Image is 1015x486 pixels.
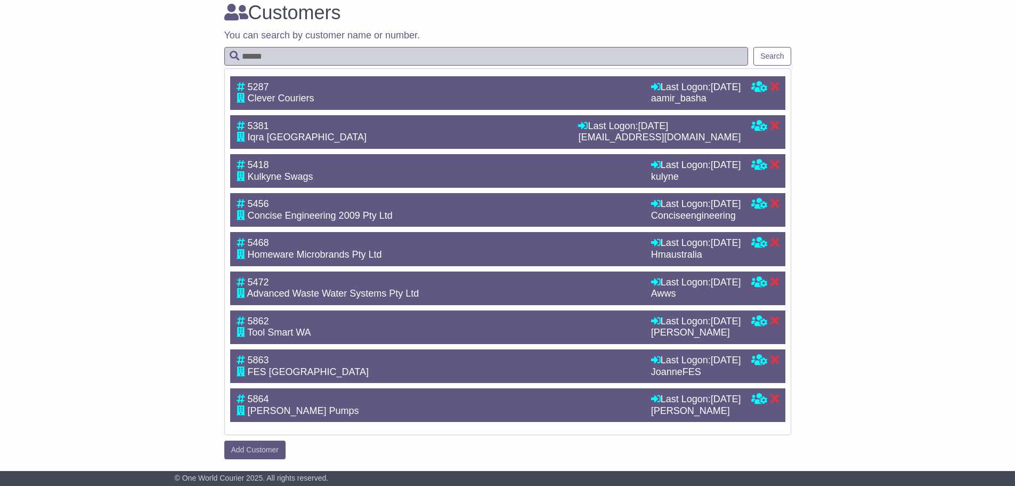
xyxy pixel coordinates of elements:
[638,121,668,131] span: [DATE]
[651,160,741,171] div: Last Logon:
[651,93,741,105] div: aamir_basha
[248,198,269,209] span: 5456
[651,198,741,210] div: Last Logon:
[711,316,741,326] span: [DATE]
[224,441,286,459] a: Add Customer
[578,132,741,144] div: [EMAIL_ADDRESS][DOMAIN_NAME]
[248,405,359,416] span: [PERSON_NAME] Pumps
[651,249,741,261] div: Hmaustralia
[578,121,741,132] div: Last Logon:
[248,367,369,377] span: FES [GEOGRAPHIC_DATA]
[651,316,741,328] div: Last Logon:
[248,249,382,260] span: Homeware Microbrands Pty Ltd
[248,121,269,131] span: 5381
[247,327,311,338] span: Tool Smart WA
[248,394,269,404] span: 5864
[175,474,329,482] span: © One World Courier 2025. All rights reserved.
[651,210,741,222] div: Conciseengineering
[711,355,741,365] span: [DATE]
[224,30,791,42] p: You can search by customer name or number.
[753,47,791,66] button: Search
[711,277,741,288] span: [DATE]
[711,394,741,404] span: [DATE]
[248,277,269,288] span: 5472
[711,237,741,248] span: [DATE]
[248,132,367,142] span: Iqra [GEOGRAPHIC_DATA]
[248,210,393,221] span: Concise Engineering 2009 Pty Ltd
[248,171,313,182] span: Kulkyne Swags
[248,160,269,170] span: 5418
[651,367,741,378] div: JoanneFES
[248,82,269,92] span: 5287
[711,82,741,92] span: [DATE]
[248,93,314,103] span: Clever Couriers
[248,237,269,248] span: 5468
[248,316,269,326] span: 5862
[248,355,269,365] span: 5863
[711,160,741,170] span: [DATE]
[651,277,741,289] div: Last Logon:
[651,288,741,300] div: Awws
[651,394,741,405] div: Last Logon:
[651,171,741,183] div: kulyne
[651,327,741,339] div: [PERSON_NAME]
[651,237,741,249] div: Last Logon:
[651,405,741,417] div: [PERSON_NAME]
[224,2,791,23] h3: Customers
[711,198,741,209] span: [DATE]
[651,82,741,93] div: Last Logon:
[247,288,419,299] span: Advanced Waste Water Systems Pty Ltd
[651,355,741,367] div: Last Logon:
